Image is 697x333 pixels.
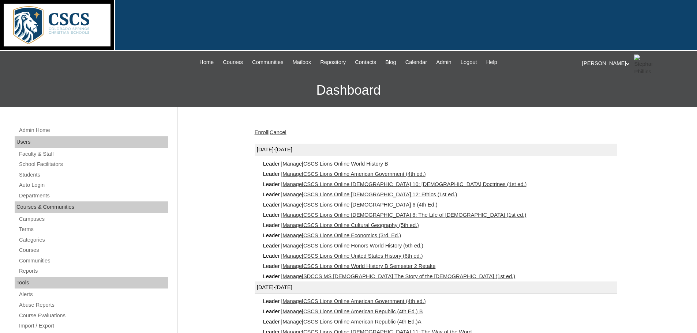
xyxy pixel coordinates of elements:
div: Leader | | [262,296,617,306]
a: Cancel [270,129,286,135]
a: Contacts [351,58,380,67]
span: Communities [252,58,284,67]
a: Manage [282,273,302,279]
a: Repository [316,58,349,67]
a: Reports [18,266,168,276]
span: Home [199,58,214,67]
a: School Facilitators [18,160,168,169]
a: CSCS Lions Online World History B [303,161,388,167]
div: Leader | | [262,159,617,169]
a: CSCS Lions Online American Republic (4th Ed.) B [303,309,423,314]
a: Manage [282,192,302,197]
a: CSCS Lions Online Economics (3rd. Ed.) [303,232,401,238]
a: Departments [18,191,168,200]
span: Help [486,58,497,67]
a: Alerts [18,290,168,299]
a: CSCS Lions Online Honors World History (5th ed.) [303,243,423,249]
div: [PERSON_NAME] [582,54,690,73]
div: Leader | | [262,220,617,230]
div: Leader | | [262,271,617,281]
a: Course Evaluations [18,311,168,320]
a: Calendar [402,58,431,67]
a: CSCS Lions Online American Government (4th ed.) [303,171,426,177]
a: Manage [282,171,302,177]
a: Help [483,58,501,67]
a: Logout [457,58,481,67]
div: Leader | | [262,189,617,200]
a: Admin Home [18,126,168,135]
div: Leader | | [262,261,617,271]
h3: Dashboard [4,74,693,107]
a: Manage [282,232,302,238]
div: Leader | | [262,251,617,261]
span: Calendar [405,58,427,67]
a: Campuses [18,215,168,224]
a: Auto Login [18,181,168,190]
a: Manage [282,319,302,325]
span: Repository [320,58,346,67]
a: CSCS Lions Online Cultural Geography (5th ed.) [303,222,419,228]
div: Leader | | [262,230,617,241]
a: CSCS Lions Online American Government (4th ed.) [303,298,426,304]
a: CSCS Lions Online [DEMOGRAPHIC_DATA] 12: Ethics (1st ed.) [303,192,457,197]
div: Courses & Communities [15,201,168,213]
a: CSCS Lions Online United States History (6th ed.) [303,253,423,259]
a: Manage [282,222,302,228]
a: Communities [248,58,287,67]
span: Mailbox [293,58,311,67]
a: Import / Export [18,321,168,330]
a: SDCCS MS [DEMOGRAPHIC_DATA] The Story of the [DEMOGRAPHIC_DATA] (1st ed.) [303,273,515,279]
a: Home [196,58,217,67]
span: Contacts [355,58,376,67]
a: Manage [282,298,302,304]
a: Courses [219,58,247,67]
div: Leader | | [262,169,617,179]
div: Leader | | [262,210,617,220]
a: Admin [432,58,455,67]
span: Admin [436,58,451,67]
a: CSCS Lions Online American Republic (4th Ed.)A [303,319,421,325]
a: Manage [282,309,302,314]
a: Blog [382,58,400,67]
a: Manage [282,212,302,218]
div: Users [15,136,168,148]
div: | [255,129,617,136]
a: Students [18,170,168,179]
a: Faculty & Staff [18,150,168,159]
a: Manage [282,202,302,208]
a: CSCS Lions Online [DEMOGRAPHIC_DATA] 8: The Life of [DEMOGRAPHIC_DATA] (1st ed.) [303,212,527,218]
a: Courses [18,246,168,255]
span: Blog [385,58,396,67]
span: Logout [461,58,477,67]
a: CSCS Lions Online World History B Semester 2 Retake [303,263,435,269]
div: Leader | | [262,306,617,317]
a: Manage [282,263,302,269]
a: Enroll [255,129,268,135]
a: Manage [282,181,302,187]
div: Leader | | [262,241,617,251]
a: CSCS Lions Online [DEMOGRAPHIC_DATA] 6 (4th Ed.) [303,202,438,208]
div: [DATE]-[DATE] [255,144,617,156]
a: Categories [18,235,168,245]
a: Manage [282,161,302,167]
a: Terms [18,225,168,234]
a: Manage [282,243,302,249]
div: Leader | | [262,200,617,210]
img: logo-white.png [4,4,110,46]
a: Manage [282,253,302,259]
div: Leader | | [262,317,617,327]
a: CSCS Lions Online [DEMOGRAPHIC_DATA] 10: [DEMOGRAPHIC_DATA] Doctrines (1st ed.) [303,181,527,187]
a: Communities [18,256,168,265]
div: Leader | | [262,179,617,189]
span: Courses [223,58,243,67]
a: Mailbox [289,58,315,67]
img: Stephanie Phillips [634,54,652,73]
a: Abuse Reports [18,300,168,310]
div: Tools [15,277,168,289]
div: [DATE]-[DATE] [255,281,617,294]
